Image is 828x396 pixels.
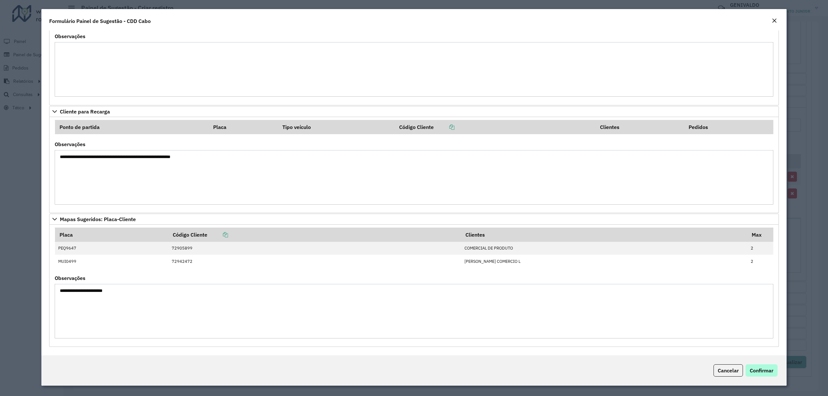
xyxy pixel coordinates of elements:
[55,140,85,148] label: Observações
[770,17,779,25] button: Close
[747,228,773,242] th: Max
[772,18,777,23] em: Fechar
[747,255,773,268] td: 2
[746,364,778,377] button: Confirmar
[60,109,110,114] span: Cliente para Recarga
[49,17,151,25] h4: Formulário Painel de Sugestão - CDD Cabo
[169,242,461,255] td: 72905899
[60,217,136,222] span: Mapas Sugeridos: Placa-Cliente
[55,120,209,134] th: Ponto de partida
[461,228,747,242] th: Clientes
[169,228,461,242] th: Código Cliente
[55,274,85,282] label: Observações
[434,124,454,130] a: Copiar
[49,214,779,225] a: Mapas Sugeridos: Placa-Cliente
[209,120,278,134] th: Placa
[49,225,779,347] div: Mapas Sugeridos: Placa-Cliente
[596,120,684,134] th: Clientes
[461,242,747,255] td: COMERCIAL DE PRODUTO
[747,242,773,255] td: 2
[684,120,773,134] th: Pedidos
[55,242,169,255] td: PEQ9647
[278,120,395,134] th: Tipo veículo
[395,120,595,134] th: Código Cliente
[55,32,85,40] label: Observações
[714,364,743,377] button: Cancelar
[49,117,779,213] div: Cliente para Recarga
[207,231,228,238] a: Copiar
[55,228,169,242] th: Placa
[169,255,461,268] td: 72942472
[718,367,739,374] span: Cancelar
[750,367,773,374] span: Confirmar
[461,255,747,268] td: [PERSON_NAME] COMERCIO L
[55,255,169,268] td: MUI0499
[49,106,779,117] a: Cliente para Recarga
